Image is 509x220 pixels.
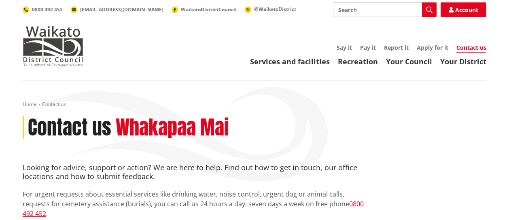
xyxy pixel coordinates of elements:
[116,116,229,140] h2: Whakapaa Mai
[32,6,63,13] span: 0800 492 452
[23,163,367,181] h4: Looking for advice, support or action? We are here to help. Find out how to get in touch, our off...
[338,57,378,66] a: Recreation
[417,44,448,51] a: Apply for it
[23,101,486,108] nav: breadcrumb
[384,44,409,51] a: Report it
[23,189,367,218] p: For urgent requests about essential services like drinking water, noise control, urgent dog or an...
[181,6,237,13] span: WaikatoDistrictCouncil
[23,199,364,218] a: 0800 492 452
[80,6,163,13] span: [EMAIL_ADDRESS][DOMAIN_NAME]
[42,101,66,108] span: Contact us
[333,2,437,17] input: Search input
[23,6,63,13] a: 0800 492 452
[245,6,296,13] a: @WaikatoDistrict
[360,44,376,51] a: Pay it
[71,6,163,13] a: [EMAIL_ADDRESS][DOMAIN_NAME]
[250,57,330,66] a: Services and facilities
[386,57,432,66] a: Your Council
[440,57,486,66] a: Your District
[172,6,237,13] a: WaikatoDistrictCouncil
[254,6,296,13] span: @WaikatoDistrict
[441,2,486,17] a: Account
[337,44,352,51] a: Say it
[28,116,111,140] h1: Contact us
[456,44,486,53] a: Contact us
[23,26,83,66] img: Waikato District Council - Te Kaunihera aa Takiwaa o Waikato
[23,101,36,108] a: Home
